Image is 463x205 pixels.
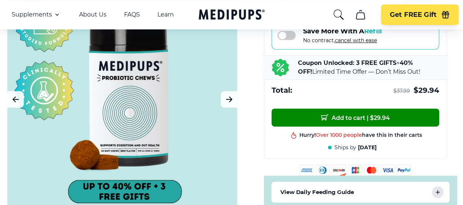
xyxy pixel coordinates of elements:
span: Over 1000 people [316,131,362,138]
span: Add to cart | $ 29.94 [321,114,390,121]
span: [DATE] [358,144,377,151]
button: Next Image [221,91,237,107]
span: No contract, [303,37,382,44]
span: Refill [364,27,382,35]
p: + Limited Time Offer — Don’t Miss Out! [298,59,439,76]
div: Hurry! have this in their carts [299,131,422,138]
button: Add to cart | $29.94 [272,109,439,127]
a: Medipups [199,8,265,23]
button: Get FREE Gift [381,4,459,25]
span: Total: [272,85,292,95]
span: cancel with ease [335,37,377,44]
button: search [333,9,344,21]
span: Supplements [12,11,52,18]
span: $ 29.94 [414,85,439,95]
span: Save More With A [303,27,382,35]
button: Previous Image [7,91,24,107]
button: Supplements [12,10,61,19]
span: $ 37.99 [393,88,410,95]
a: FAQS [124,11,140,18]
span: Get FREE Gift [390,11,437,19]
span: Ships by [335,144,356,151]
p: View Daily Feeding Guide [280,188,354,197]
img: payment methods [300,165,411,176]
a: About Us [79,11,107,18]
a: Learn [157,11,174,18]
b: Coupon Unlocked: 3 FREE GIFTS [298,59,396,66]
button: cart [352,6,369,23]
